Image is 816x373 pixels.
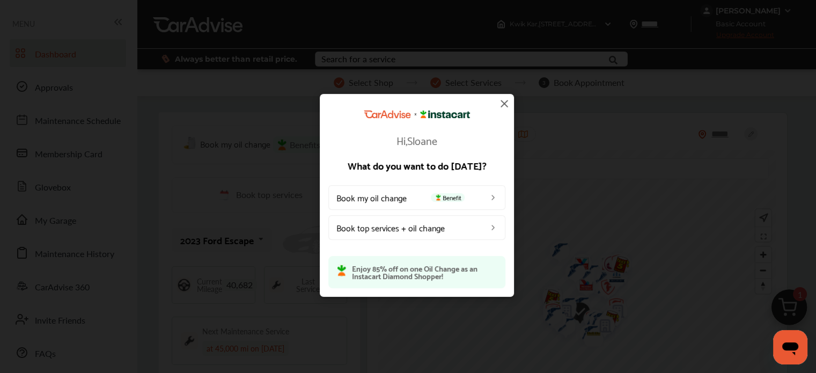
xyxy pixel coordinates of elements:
[434,194,443,200] img: instacart-icon.73bd83c2.svg
[328,215,505,239] a: Book top services + oil change
[489,193,497,201] img: left_arrow_icon.0f472efe.svg
[328,160,505,170] p: What do you want to do [DATE]?
[364,110,470,119] img: CarAdvise Instacart Logo
[337,264,347,276] img: instacart-icon.73bd83c2.svg
[431,193,465,201] span: Benefit
[498,97,511,110] img: close-icon.a004319c.svg
[352,264,497,279] p: Enjoy 85% off on one Oil Change as an Instacart Diamond Shopper!
[773,330,807,364] iframe: Button to launch messaging window
[328,134,505,145] p: Hi, Sloane
[489,223,497,231] img: left_arrow_icon.0f472efe.svg
[328,185,505,209] a: Book my oil changeBenefit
